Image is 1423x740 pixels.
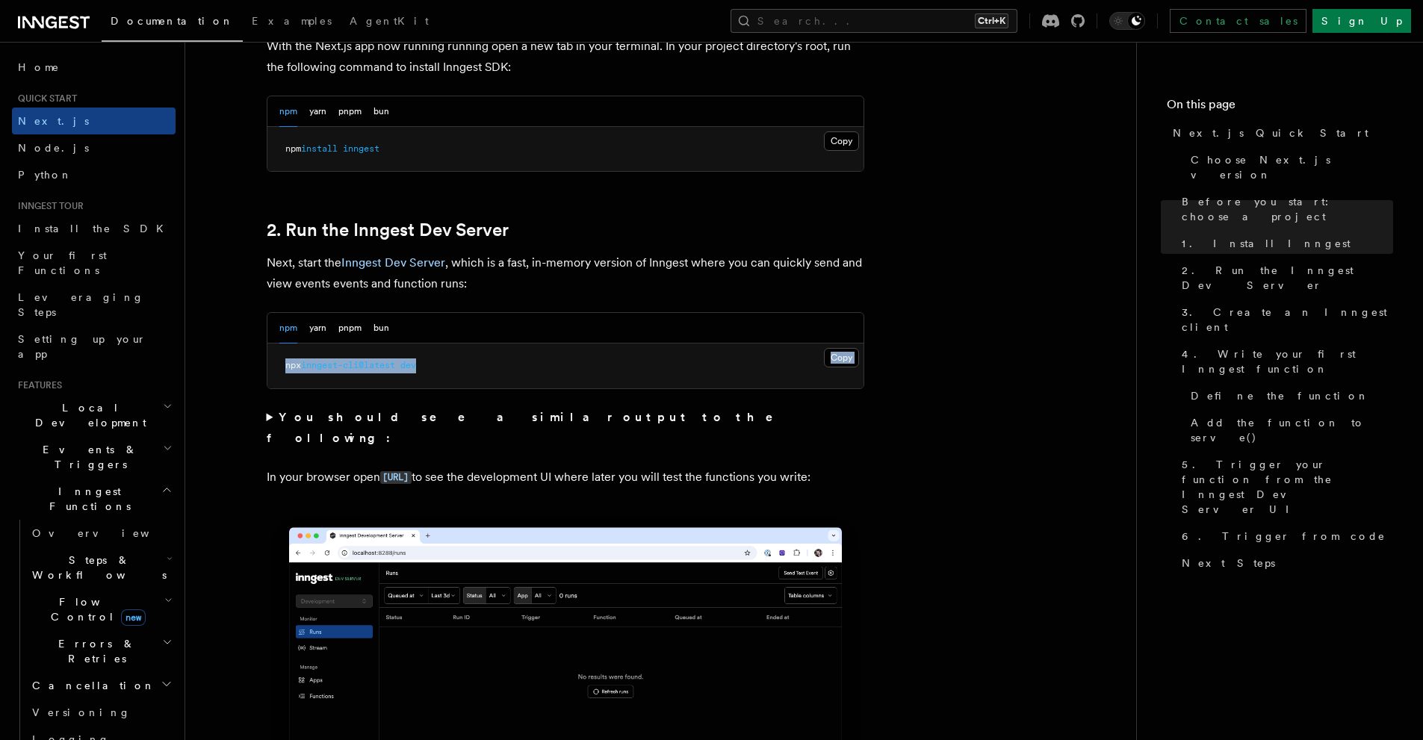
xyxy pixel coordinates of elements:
button: Steps & Workflows [26,547,176,588]
span: Your first Functions [18,249,107,276]
a: Versioning [26,699,176,726]
span: 4. Write your first Inngest function [1182,346,1393,376]
button: pnpm [338,96,362,127]
span: 1. Install Inngest [1182,236,1351,251]
button: Cancellation [26,672,176,699]
span: Inngest Functions [12,484,161,514]
a: Before you start: choose a project [1176,188,1393,230]
a: Sign Up [1312,9,1411,33]
span: Define the function [1191,388,1369,403]
span: Add the function to serve() [1191,415,1393,445]
a: Inngest Dev Server [341,255,445,270]
a: Next.js Quick Start [1167,119,1393,146]
span: Cancellation [26,678,155,693]
a: 5. Trigger your function from the Inngest Dev Server UI [1176,451,1393,523]
button: yarn [309,313,326,343]
span: 5. Trigger your function from the Inngest Dev Server UI [1182,457,1393,517]
span: npm [285,143,301,154]
a: Add the function to serve() [1185,409,1393,451]
button: npm [279,96,297,127]
span: Python [18,169,72,181]
a: Install the SDK [12,215,176,242]
span: Setting up your app [18,333,146,360]
a: 1. Install Inngest [1176,230,1393,257]
button: Copy [824,131,859,151]
span: Flow Control [26,594,164,624]
a: Your first Functions [12,242,176,284]
p: In your browser open to see the development UI where later you will test the functions you write: [267,467,864,488]
a: Home [12,54,176,81]
span: install [301,143,338,154]
span: Examples [252,15,332,27]
span: 3. Create an Inngest client [1182,305,1393,335]
span: Errors & Retries [26,636,162,666]
span: new [121,609,146,626]
a: Leveraging Steps [12,284,176,326]
span: Home [18,60,60,75]
button: Inngest Functions [12,478,176,520]
p: Next, start the , which is a fast, in-memory version of Inngest where you can quickly send and vi... [267,252,864,294]
a: [URL] [380,470,412,484]
span: Next.js Quick Start [1173,125,1368,140]
span: Choose Next.js version [1191,152,1393,182]
span: Documentation [111,15,234,27]
span: Local Development [12,400,163,430]
a: Documentation [102,4,243,42]
button: Errors & Retries [26,630,176,672]
button: Flow Controlnew [26,588,176,630]
button: Local Development [12,394,176,436]
a: Setting up your app [12,326,176,367]
span: Steps & Workflows [26,553,167,582]
a: Node.js [12,134,176,161]
button: bun [373,96,389,127]
span: dev [400,360,416,370]
a: Examples [243,4,341,40]
span: Node.js [18,142,89,154]
h4: On this page [1167,96,1393,119]
a: Python [12,161,176,188]
span: Overview [32,527,186,539]
a: 3. Create an Inngest client [1176,299,1393,341]
a: Choose Next.js version [1185,146,1393,188]
span: Install the SDK [18,223,173,234]
span: Next Steps [1182,556,1275,570]
span: Versioning [32,706,131,718]
span: Leveraging Steps [18,291,144,318]
span: inngest [343,143,379,154]
span: Before you start: choose a project [1182,194,1393,224]
button: Copy [824,348,859,367]
span: Inngest tour [12,200,84,212]
a: 6. Trigger from code [1176,523,1393,550]
a: Overview [26,520,176,547]
button: Search...Ctrl+K [731,9,1017,33]
a: 2. Run the Inngest Dev Server [1176,257,1393,299]
button: pnpm [338,313,362,343]
span: npx [285,360,301,370]
button: Toggle dark mode [1109,12,1145,30]
a: Define the function [1185,382,1393,409]
button: yarn [309,96,326,127]
span: inngest-cli@latest [301,360,395,370]
span: AgentKit [350,15,429,27]
a: Next Steps [1176,550,1393,576]
span: 6. Trigger from code [1182,529,1386,544]
button: npm [279,313,297,343]
a: 2. Run the Inngest Dev Server [267,220,509,240]
button: bun [373,313,389,343]
span: 2. Run the Inngest Dev Server [1182,263,1393,293]
a: 4. Write your first Inngest function [1176,341,1393,382]
a: Next.js [12,108,176,134]
p: With the Next.js app now running running open a new tab in your terminal. In your project directo... [267,36,864,78]
code: [URL] [380,471,412,484]
strong: You should see a similar output to the following: [267,410,795,445]
summary: You should see a similar output to the following: [267,407,864,449]
span: Next.js [18,115,89,127]
a: AgentKit [341,4,438,40]
span: Quick start [12,93,77,105]
kbd: Ctrl+K [975,13,1008,28]
button: Events & Triggers [12,436,176,478]
span: Features [12,379,62,391]
a: Contact sales [1170,9,1306,33]
span: Events & Triggers [12,442,163,472]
